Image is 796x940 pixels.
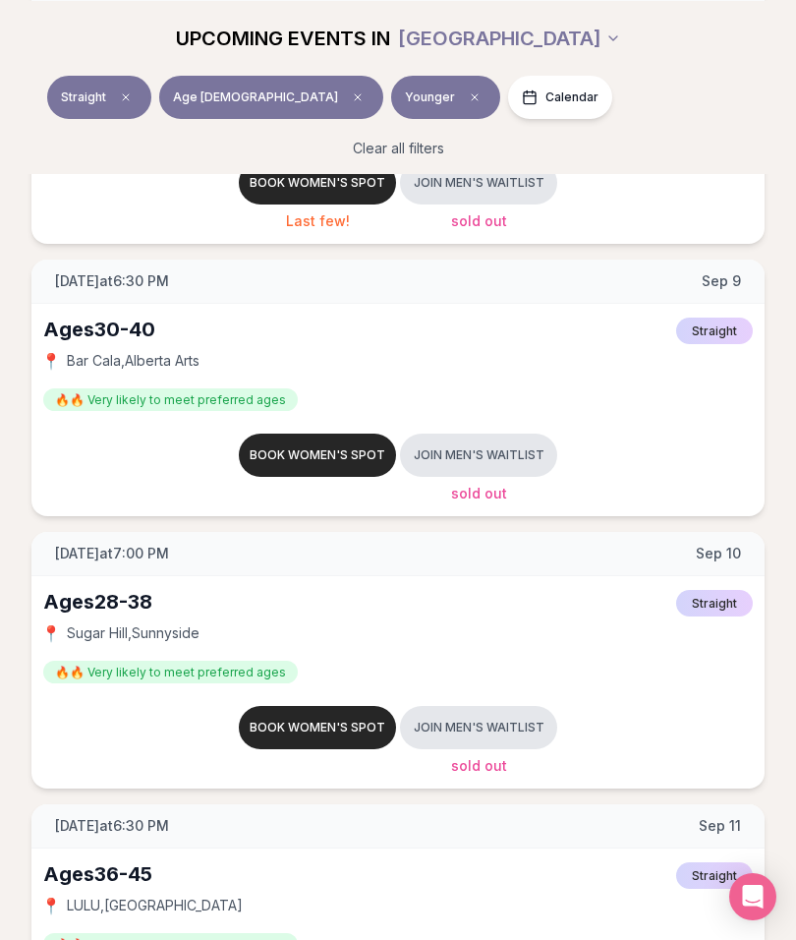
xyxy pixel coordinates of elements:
[400,706,557,749] button: Join men's waitlist
[114,85,138,108] span: Clear event type filter
[696,544,741,563] span: Sep 10
[699,816,741,836] span: Sep 11
[451,485,507,501] span: Sold Out
[55,544,169,563] span: [DATE] at 7:00 PM
[239,706,396,749] button: Book women's spot
[43,353,59,369] span: 📍
[173,88,338,104] span: Age [DEMOGRAPHIC_DATA]
[43,316,155,343] div: Ages 30-40
[702,271,741,291] span: Sep 9
[239,434,396,477] button: Book women's spot
[43,388,298,411] span: 🔥🔥 Very likely to meet preferred ages
[400,434,557,477] button: Join men's waitlist
[239,161,396,205] button: Book women's spot
[47,75,151,118] button: StraightClear event type filter
[43,588,152,616] div: Ages 28-38
[55,816,169,836] span: [DATE] at 6:30 PM
[676,318,753,344] span: Straight
[286,212,350,229] span: Last few!
[61,88,106,104] span: Straight
[159,75,383,118] button: Age [DEMOGRAPHIC_DATA]Clear age
[508,75,612,118] button: Calendar
[67,351,199,371] span: Bar Cala , Alberta Arts
[400,161,557,205] button: Join men's waitlist
[341,126,456,169] button: Clear all filters
[43,860,152,888] div: Ages 36-45
[43,661,298,683] span: 🔥🔥 Very likely to meet preferred ages
[463,85,486,108] span: Clear preference
[729,873,776,920] div: Open Intercom Messenger
[545,88,598,104] span: Calendar
[67,623,199,643] span: Sugar Hill , Sunnyside
[43,625,59,641] span: 📍
[55,271,169,291] span: [DATE] at 6:30 PM
[346,85,370,108] span: Clear age
[43,898,59,913] span: 📍
[176,24,390,51] span: UPCOMING EVENTS IN
[405,88,455,104] span: Younger
[391,75,500,118] button: YoungerClear preference
[676,862,753,889] span: Straight
[451,757,507,774] span: Sold Out
[451,212,507,229] span: Sold Out
[67,896,243,915] span: LULU , [GEOGRAPHIC_DATA]
[398,16,621,59] button: [GEOGRAPHIC_DATA]
[676,590,753,617] span: Straight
